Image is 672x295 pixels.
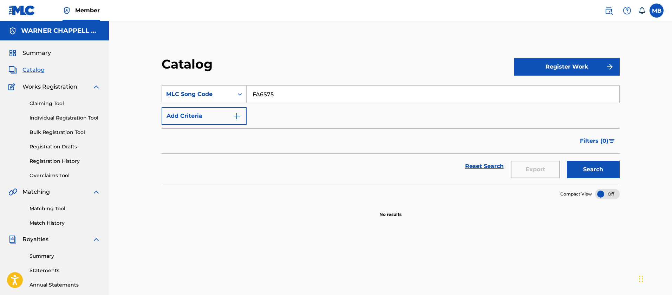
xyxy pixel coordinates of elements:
a: Overclaims Tool [30,172,100,179]
img: search [605,6,613,15]
span: Summary [22,49,51,57]
div: MLC Song Code [166,90,229,98]
h2: Catalog [162,56,216,72]
a: SummarySummary [8,49,51,57]
span: Filters ( 0 ) [580,137,608,145]
a: Registration History [30,158,100,165]
a: Match History [30,219,100,227]
form: Search Form [162,85,620,185]
img: expand [92,83,100,91]
iframe: Chat Widget [637,261,672,295]
span: Matching [22,188,50,196]
button: Filters (0) [576,132,620,150]
a: Public Search [602,4,616,18]
a: Claiming Tool [30,100,100,107]
p: No results [379,203,402,218]
img: expand [92,235,100,244]
iframe: Resource Center [652,191,672,247]
div: Notifications [638,7,645,14]
a: Reset Search [462,159,507,174]
button: Add Criteria [162,107,247,125]
a: Matching Tool [30,205,100,212]
button: Register Work [514,58,620,76]
img: Royalties [8,235,17,244]
a: Statements [30,267,100,274]
span: Royalties [22,235,48,244]
div: Drag [639,268,643,289]
a: CatalogCatalog [8,66,45,74]
button: Search [567,161,620,178]
img: expand [92,188,100,196]
span: Compact View [560,191,592,197]
a: Annual Statements [30,281,100,289]
h5: WARNER CHAPPELL MUSIC INC [21,27,100,35]
a: Bulk Registration Tool [30,129,100,136]
img: Catalog [8,66,17,74]
span: Member [75,6,100,14]
div: User Menu [650,4,664,18]
img: MLC Logo [8,5,35,15]
img: 9d2ae6d4665cec9f34b9.svg [233,112,241,120]
img: Matching [8,188,17,196]
a: Individual Registration Tool [30,114,100,122]
img: Top Rightsholder [63,6,71,15]
img: Works Registration [8,83,18,91]
span: Catalog [22,66,45,74]
img: help [623,6,631,15]
img: Summary [8,49,17,57]
a: Summary [30,252,100,260]
div: Help [620,4,634,18]
img: Accounts [8,27,17,35]
a: Registration Drafts [30,143,100,150]
img: f7272a7cc735f4ea7f67.svg [606,63,614,71]
img: filter [609,139,615,143]
span: Works Registration [22,83,77,91]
